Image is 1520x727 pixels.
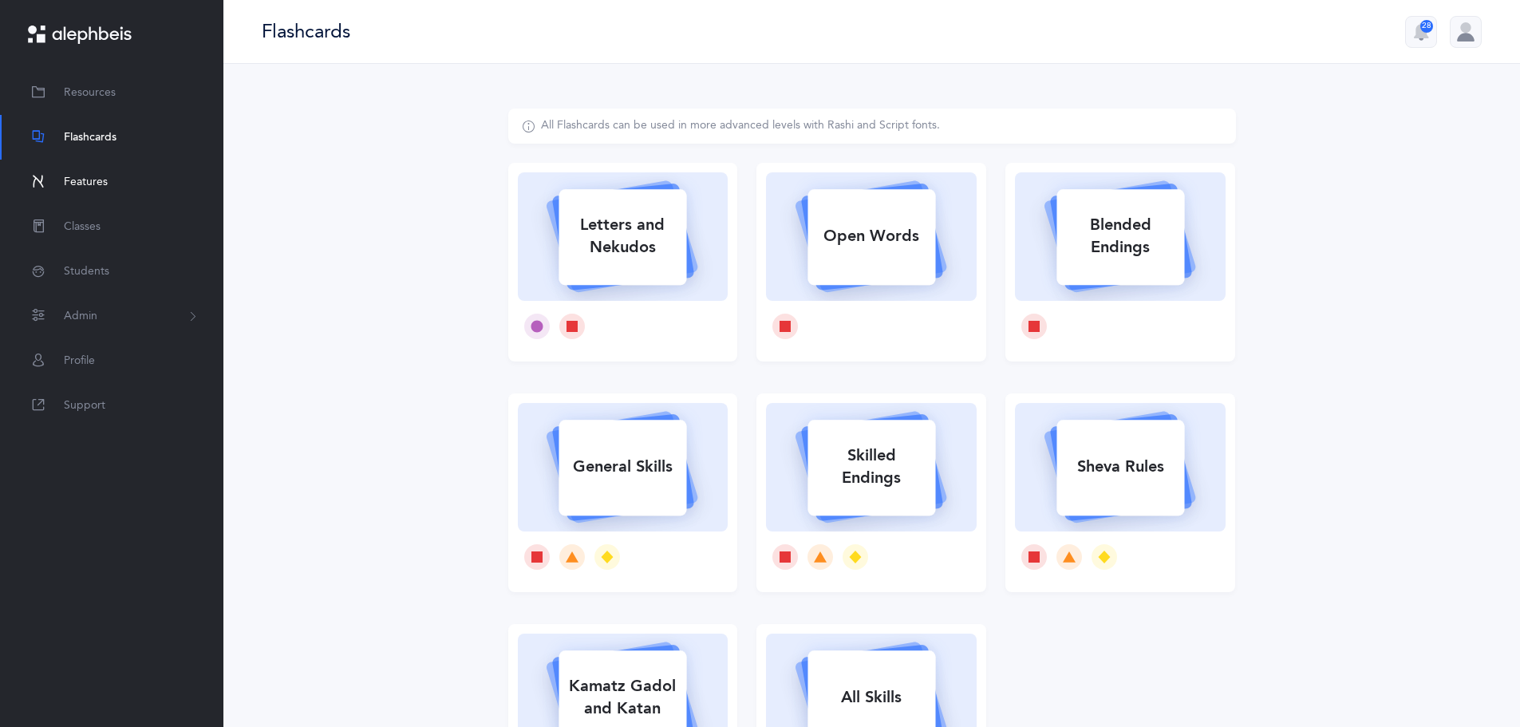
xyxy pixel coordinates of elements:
[1405,16,1437,48] button: 28
[64,308,97,325] span: Admin
[64,174,108,191] span: Features
[1056,204,1184,268] div: Blended Endings
[807,435,935,499] div: Skilled Endings
[262,18,350,45] div: Flashcards
[1440,647,1501,708] iframe: Drift Widget Chat Controller
[1420,20,1433,33] div: 28
[64,263,109,280] span: Students
[64,219,101,235] span: Classes
[64,397,105,414] span: Support
[807,215,935,257] div: Open Words
[807,677,935,718] div: All Skills
[541,118,940,134] div: All Flashcards can be used in more advanced levels with Rashi and Script fonts.
[64,353,95,369] span: Profile
[1056,446,1184,488] div: Sheva Rules
[64,129,116,146] span: Flashcards
[64,85,116,101] span: Resources
[559,446,686,488] div: General Skills
[559,204,686,268] div: Letters and Nekudos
